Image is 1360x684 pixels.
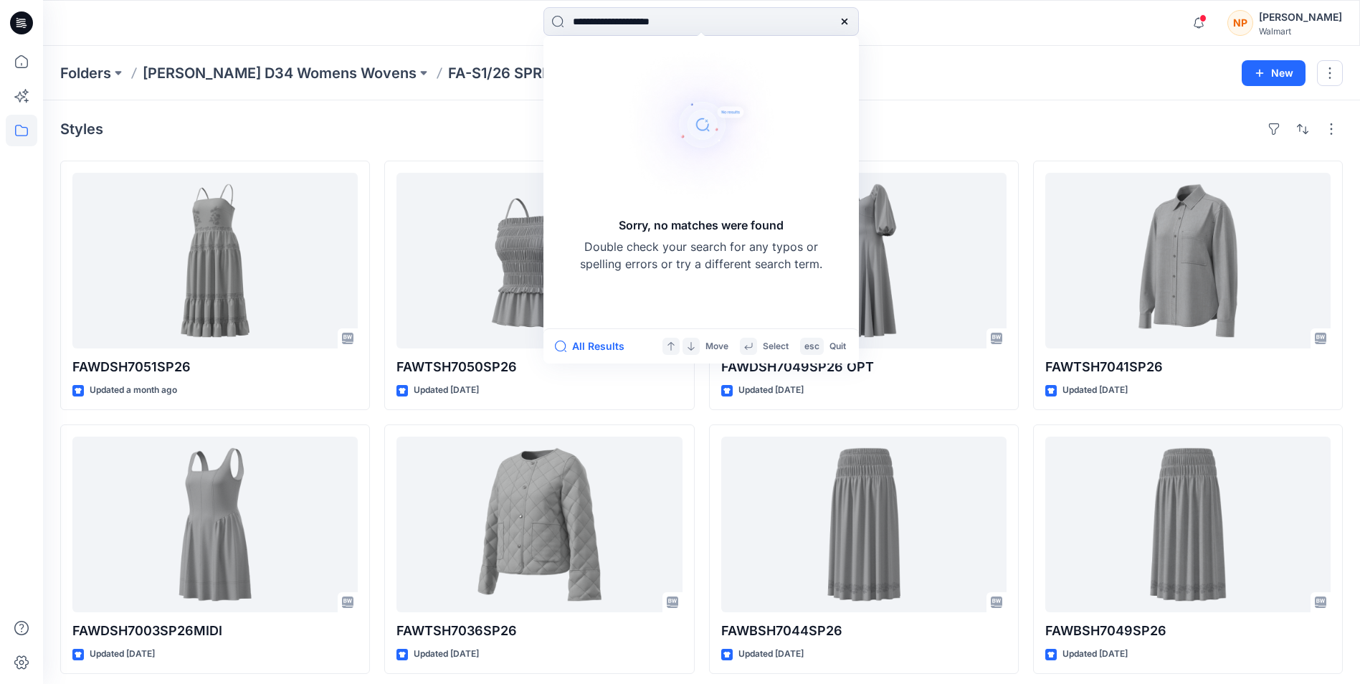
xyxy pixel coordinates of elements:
[1045,437,1331,612] a: FAWBSH7049SP26
[72,621,358,641] p: FAWDSH7003SP26MIDI
[615,39,787,211] img: Sorry, no matches were found
[1227,10,1253,36] div: NP
[90,383,177,398] p: Updated a month ago
[705,339,728,354] p: Move
[1045,621,1331,641] p: FAWBSH7049SP26
[414,647,479,662] p: Updated [DATE]
[1045,357,1331,377] p: FAWTSH7041SP26
[72,357,358,377] p: FAWDSH7051SP26
[579,238,823,272] p: Double check your search for any typos or spelling errors or try a different search term.
[721,437,1007,612] a: FAWBSH7044SP26
[396,621,682,641] p: FAWTSH7036SP26
[619,217,784,234] h5: Sorry, no matches were found
[1062,647,1128,662] p: Updated [DATE]
[60,120,103,138] h4: Styles
[829,339,846,354] p: Quit
[143,63,417,83] a: [PERSON_NAME] D34 Womens Wovens
[1045,173,1331,348] a: FAWTSH7041SP26
[721,173,1007,348] a: FAWDSH7049SP26 OPT
[721,357,1007,377] p: FAWDSH7049SP26 OPT
[738,383,804,398] p: Updated [DATE]
[555,338,634,355] button: All Results
[72,173,358,348] a: FAWDSH7051SP26
[396,173,682,348] a: FAWTSH7050SP26
[1259,26,1342,37] div: Walmart
[414,383,479,398] p: Updated [DATE]
[72,437,358,612] a: FAWDSH7003SP26MIDI
[60,63,111,83] a: Folders
[448,63,607,83] p: FA-S1/26 SPRING 2026
[1259,9,1342,26] div: [PERSON_NAME]
[763,339,789,354] p: Select
[721,621,1007,641] p: FAWBSH7044SP26
[1242,60,1306,86] button: New
[396,357,682,377] p: FAWTSH7050SP26
[396,437,682,612] a: FAWTSH7036SP26
[1062,383,1128,398] p: Updated [DATE]
[90,647,155,662] p: Updated [DATE]
[738,647,804,662] p: Updated [DATE]
[804,339,819,354] p: esc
